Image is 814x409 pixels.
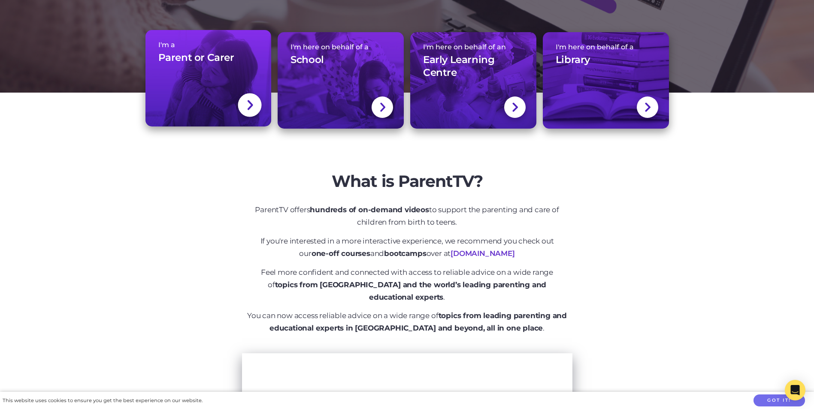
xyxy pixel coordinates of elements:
p: ParentTV offers to support the parenting and care of children from birth to teens. [246,204,568,229]
span: I'm here on behalf of an [423,43,524,51]
span: I'm here on behalf of a [556,43,656,51]
a: I'm aParent or Carer [145,30,272,126]
button: Got it! [753,394,805,407]
div: This website uses cookies to ensure you get the best experience on our website. [3,396,203,405]
div: Open Intercom Messenger [785,380,805,400]
h3: Early Learning Centre [423,54,524,79]
h3: School [290,54,324,66]
p: If you're interested in a more interactive experience, we recommend you check out our and over at [246,235,568,260]
strong: topics from [GEOGRAPHIC_DATA] and the world’s leading parenting and educational experts [275,280,547,301]
h3: Parent or Carer [158,51,234,64]
img: svg+xml;base64,PHN2ZyBlbmFibGUtYmFja2dyb3VuZD0ibmV3IDAgMCAxNC44IDI1LjciIHZpZXdCb3g9IjAgMCAxNC44ID... [511,102,518,113]
span: I'm here on behalf of a [290,43,391,51]
img: svg+xml;base64,PHN2ZyBlbmFibGUtYmFja2dyb3VuZD0ibmV3IDAgMCAxNC44IDI1LjciIHZpZXdCb3g9IjAgMCAxNC44ID... [644,102,651,113]
img: svg+xml;base64,PHN2ZyBlbmFibGUtYmFja2dyb3VuZD0ibmV3IDAgMCAxNC44IDI1LjciIHZpZXdCb3g9IjAgMCAxNC44ID... [246,99,253,111]
p: You can now access reliable advice on a wide range of . [246,310,568,334]
p: Feel more confident and connected with access to reliable advice on a wide range of . [246,266,568,304]
a: I'm here on behalf of aSchool [278,32,404,129]
a: I'm here on behalf of anEarly Learning Centre [410,32,536,129]
h3: Library [556,54,590,66]
strong: bootcamps [384,249,426,258]
strong: one-off courses [312,249,370,258]
a: I'm here on behalf of aLibrary [543,32,669,129]
h2: What is ParentTV? [246,171,568,191]
span: I'm a [158,41,259,49]
a: [DOMAIN_NAME] [451,249,514,258]
img: svg+xml;base64,PHN2ZyBlbmFibGUtYmFja2dyb3VuZD0ibmV3IDAgMCAxNC44IDI1LjciIHZpZXdCb3g9IjAgMCAxNC44ID... [379,102,386,113]
strong: hundreds of on-demand videos [310,205,429,214]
